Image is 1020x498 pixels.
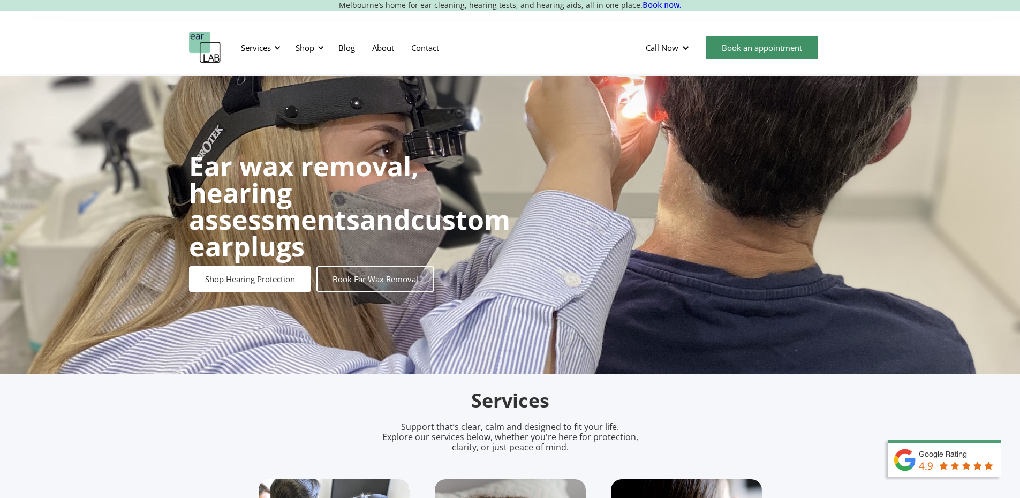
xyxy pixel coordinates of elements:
div: Services [241,42,271,53]
a: home [189,32,221,64]
a: Book Ear Wax Removal [316,266,434,292]
h1: and [189,153,510,260]
a: Book an appointment [706,36,818,59]
div: Services [235,32,284,64]
p: Support that’s clear, calm and designed to fit your life. Explore our services below, whether you... [368,422,652,453]
a: Contact [403,32,448,63]
a: Blog [330,32,364,63]
div: Shop [296,42,314,53]
strong: Ear wax removal, hearing assessments [189,148,419,238]
div: Call Now [637,32,700,64]
a: About [364,32,403,63]
strong: custom earplugs [189,201,510,265]
div: Call Now [646,42,678,53]
h2: Services [259,388,762,413]
a: Shop Hearing Protection [189,266,311,292]
div: Shop [289,32,327,64]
